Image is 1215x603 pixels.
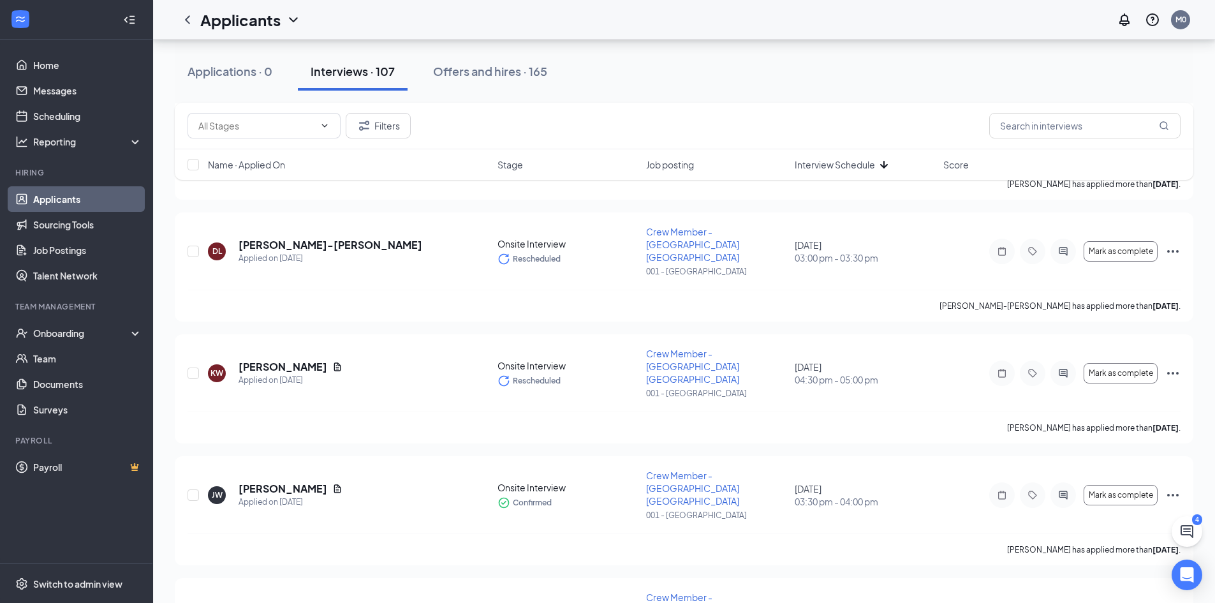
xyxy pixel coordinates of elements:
svg: CheckmarkCircle [497,496,510,509]
div: M0 [1175,14,1186,25]
div: [DATE] [795,482,936,508]
b: [DATE] [1152,301,1179,311]
svg: Document [332,362,342,372]
b: [DATE] [1152,545,1179,555]
button: Mark as complete [1084,241,1158,262]
svg: MagnifyingGlass [1159,121,1169,131]
p: 001 - [GEOGRAPHIC_DATA] [646,510,787,521]
div: Team Management [15,301,140,312]
div: Hiring [15,167,140,178]
h5: [PERSON_NAME] [239,482,327,496]
div: JW [212,489,223,500]
svg: Ellipses [1165,488,1181,503]
input: All Stages [198,119,314,133]
svg: Note [994,246,1010,257]
div: Offers and hires · 165 [433,63,547,79]
div: Onsite Interview [497,359,638,372]
svg: ChevronDown [286,12,301,27]
a: Documents [33,371,142,397]
p: [PERSON_NAME] has applied more than . [1007,544,1181,555]
svg: Tag [1025,246,1040,257]
a: Messages [33,78,142,103]
svg: QuestionInfo [1145,12,1160,27]
svg: Analysis [15,135,28,148]
svg: Tag [1025,368,1040,378]
span: Stage [497,158,523,171]
svg: Loading [497,375,510,387]
div: KW [210,368,223,378]
div: [DATE] [795,239,936,264]
svg: ChevronDown [320,121,330,131]
div: Applications · 0 [188,63,272,79]
div: Onsite Interview [497,237,638,250]
h5: [PERSON_NAME]-[PERSON_NAME] [239,238,422,252]
span: 03:30 pm - 04:00 pm [795,495,936,508]
span: Mark as complete [1089,491,1153,500]
a: PayrollCrown [33,454,142,480]
p: 001 - [GEOGRAPHIC_DATA] [646,266,787,277]
svg: UserCheck [15,327,28,339]
div: Interviews · 107 [311,63,395,79]
span: Name · Applied On [208,158,285,171]
a: Job Postings [33,237,142,263]
div: Onsite Interview [497,481,638,494]
svg: Note [994,490,1010,500]
span: Rescheduled [513,375,561,387]
div: Applied on [DATE] [239,252,422,265]
a: Surveys [33,397,142,422]
svg: WorkstreamLogo [14,13,27,26]
div: Applied on [DATE] [239,374,342,387]
button: Mark as complete [1084,363,1158,383]
span: Score [943,158,969,171]
span: Job posting [646,158,694,171]
svg: ChevronLeft [180,12,195,27]
svg: Ellipses [1165,366,1181,381]
span: Mark as complete [1089,369,1153,378]
button: Filter Filters [346,113,411,138]
span: 04:30 pm - 05:00 pm [795,373,936,386]
svg: ActiveChat [1056,490,1071,500]
svg: ArrowDown [876,157,892,172]
div: [DATE] [795,361,936,386]
a: Talent Network [33,263,142,288]
svg: Tag [1025,490,1040,500]
svg: Collapse [123,13,136,26]
svg: Loading [497,253,510,265]
svg: ChatActive [1179,524,1195,539]
div: 4 [1192,514,1202,525]
a: Team [33,346,142,371]
svg: Note [994,368,1010,378]
p: 001 - [GEOGRAPHIC_DATA] [646,388,787,399]
div: Open Intercom Messenger [1172,560,1202,590]
button: ChatActive [1172,516,1202,547]
a: Applicants [33,186,142,212]
span: Crew Member - [GEOGRAPHIC_DATA] [GEOGRAPHIC_DATA] [646,226,739,263]
svg: Document [332,484,342,494]
div: Reporting [33,135,143,148]
span: Crew Member - [GEOGRAPHIC_DATA] [GEOGRAPHIC_DATA] [646,470,739,507]
button: Mark as complete [1084,485,1158,505]
p: [PERSON_NAME] has applied more than . [1007,422,1181,433]
span: Rescheduled [513,253,561,265]
a: Sourcing Tools [33,212,142,237]
div: Applied on [DATE] [239,496,342,509]
span: Confirmed [513,496,552,509]
svg: Notifications [1117,12,1132,27]
h1: Applicants [200,9,281,31]
span: Interview Schedule [795,158,875,171]
div: Onboarding [33,327,131,339]
b: [DATE] [1152,423,1179,433]
p: [PERSON_NAME]-[PERSON_NAME] has applied more than . [939,301,1181,311]
input: Search in interviews [989,113,1181,138]
div: DL [212,246,222,257]
svg: ActiveChat [1056,246,1071,257]
svg: Settings [15,577,28,590]
h5: [PERSON_NAME] [239,360,327,374]
svg: Filter [357,118,372,133]
svg: Ellipses [1165,244,1181,259]
a: Scheduling [33,103,142,129]
span: Crew Member - [GEOGRAPHIC_DATA] [GEOGRAPHIC_DATA] [646,348,739,385]
span: Mark as complete [1089,247,1153,256]
div: Payroll [15,435,140,446]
